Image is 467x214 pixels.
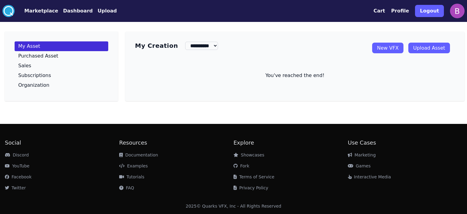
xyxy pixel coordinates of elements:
button: Cart [373,7,385,15]
a: Facebook [5,174,32,179]
button: Logout [415,5,444,17]
a: Purchased Asset [15,51,108,61]
a: FAQ [119,185,134,190]
a: Privacy Policy [233,185,268,190]
a: Discord [5,153,29,157]
button: Dashboard [63,7,93,15]
h2: Social [5,139,119,147]
a: Twitter [5,185,26,190]
a: YouTube [5,163,29,168]
a: Games [348,163,371,168]
div: 2025 © Quarks VFX, Inc - All Rights Reserved [186,203,282,209]
p: My Asset [18,44,40,49]
a: Dashboard [58,7,93,15]
a: Terms of Service [233,174,274,179]
a: Upload [93,7,117,15]
a: Marketplace [15,7,58,15]
a: Subscriptions [15,71,108,80]
a: Interactive Media [348,174,391,179]
p: Sales [18,63,31,68]
a: Logout [415,2,444,19]
a: Examples [119,163,148,168]
h2: Resources [119,139,233,147]
p: Organization [18,83,49,88]
button: Profile [391,7,409,15]
p: You've reached the end! [135,72,455,79]
h2: Use Cases [348,139,462,147]
a: Marketing [348,153,376,157]
a: Documentation [119,153,158,157]
img: profile [450,4,465,18]
p: Purchased Asset [18,54,58,58]
a: New VFX [372,43,403,53]
a: Upload Asset [408,43,450,53]
p: Subscriptions [18,73,51,78]
button: Marketplace [24,7,58,15]
a: Sales [15,61,108,71]
a: Showcases [233,153,264,157]
a: Organization [15,80,108,90]
h2: Explore [233,139,348,147]
a: Fork [233,163,249,168]
h3: My Creation [135,41,178,50]
button: Upload [98,7,117,15]
a: My Asset [15,41,108,51]
a: Tutorials [119,174,144,179]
